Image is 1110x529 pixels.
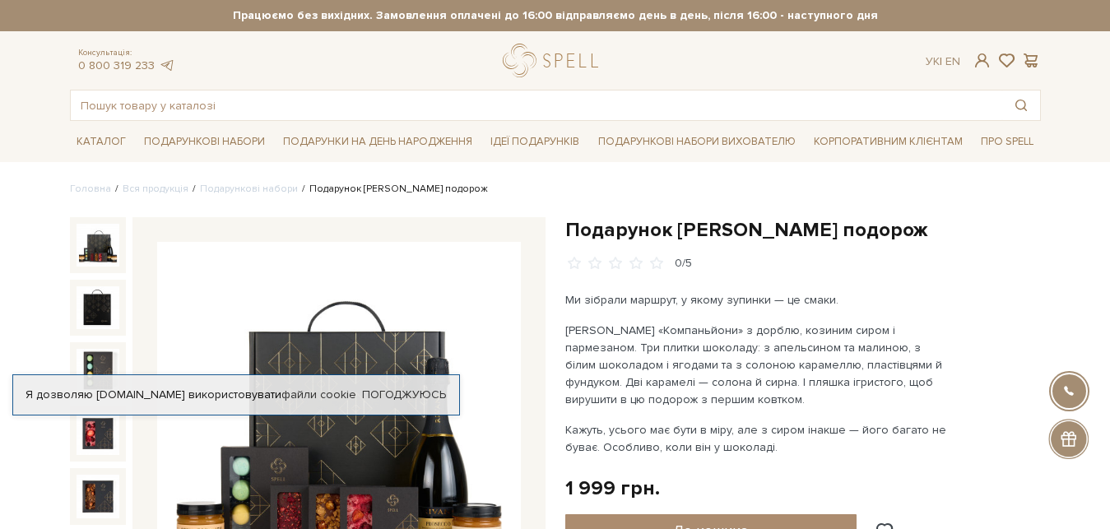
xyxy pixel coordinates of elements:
a: Вся продукція [123,183,188,195]
a: Головна [70,183,111,195]
strong: Працюємо без вихідних. Замовлення оплачені до 16:00 відправляємо день в день, після 16:00 - насту... [70,8,1041,23]
img: Подарунок Сирна подорож [77,224,119,267]
a: telegram [159,58,175,72]
a: Подарунки на День народження [276,129,479,155]
a: Про Spell [974,129,1040,155]
a: Подарункові набори вихователю [592,128,802,155]
span: Консультація: [78,48,175,58]
img: Подарунок Сирна подорож [77,475,119,517]
a: Подарункові набори [200,183,298,195]
p: Кажуть, усього має бути в міру, але з сиром інакше — його багато не буває. Особливо, коли він у ш... [565,421,951,456]
img: Подарунок Сирна подорож [77,286,119,329]
input: Пошук товару у каталозі [71,90,1002,120]
a: En [945,54,960,68]
img: Подарунок Сирна подорож [77,349,119,392]
a: файли cookie [281,387,356,401]
a: logo [503,44,606,77]
a: Погоджуюсь [362,387,446,402]
a: Корпоративним клієнтам [807,128,969,155]
div: Ук [926,54,960,69]
h1: Подарунок [PERSON_NAME] подорож [565,217,1041,243]
div: Я дозволяю [DOMAIN_NAME] використовувати [13,387,459,402]
div: 1 999 грн. [565,476,660,501]
p: Ми зібрали маршрут, у якому зупинки — це смаки. [565,291,951,309]
button: Пошук товару у каталозі [1002,90,1040,120]
span: | [940,54,942,68]
div: 0/5 [675,256,692,271]
a: 0 800 319 233 [78,58,155,72]
li: Подарунок [PERSON_NAME] подорож [298,182,488,197]
a: Ідеї подарунків [484,129,586,155]
a: Подарункові набори [137,129,272,155]
p: [PERSON_NAME] «Компаньйони» з дорблю, козиним сиром і пармезаном. Три плитки шоколаду: з апельсин... [565,322,951,408]
a: Каталог [70,129,132,155]
img: Подарунок Сирна подорож [77,412,119,455]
